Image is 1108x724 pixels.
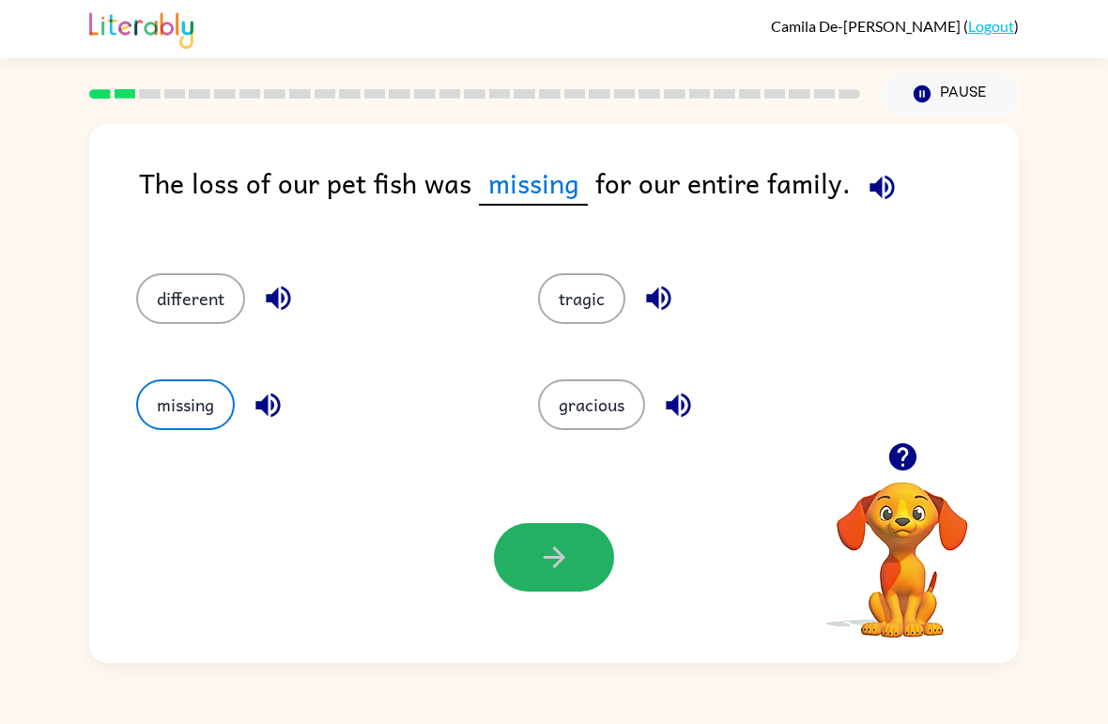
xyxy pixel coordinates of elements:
[771,17,963,35] span: Camila De-[PERSON_NAME]
[136,379,235,430] button: missing
[139,162,1019,236] div: The loss of our pet fish was for our entire family.
[136,273,245,324] button: different
[479,162,588,206] span: missing
[538,379,645,430] button: gracious
[968,17,1014,35] a: Logout
[538,273,625,324] button: tragic
[808,453,996,640] video: Your browser must support playing .mp4 files to use Literably. Please try using another browser.
[89,8,193,49] img: Literably
[883,72,1019,116] button: Pause
[771,17,1019,35] div: ( )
